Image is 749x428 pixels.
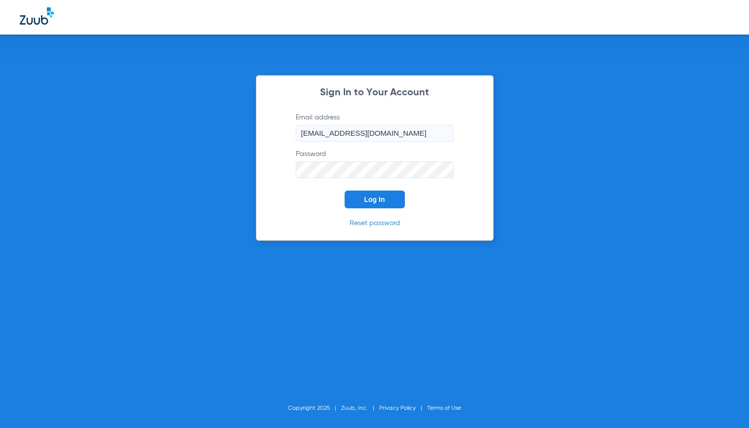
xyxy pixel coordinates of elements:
[700,381,749,428] iframe: Chat Widget
[296,149,454,178] label: Password
[364,195,385,203] span: Log In
[288,403,341,413] li: Copyright 2025
[345,191,405,208] button: Log In
[281,88,469,98] h2: Sign In to Your Account
[20,7,54,25] img: Zuub Logo
[296,125,454,142] input: Email address
[296,113,454,142] label: Email address
[341,403,379,413] li: Zuub, Inc.
[427,405,461,411] a: Terms of Use
[350,220,400,227] a: Reset password
[379,405,416,411] a: Privacy Policy
[296,161,454,178] input: Password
